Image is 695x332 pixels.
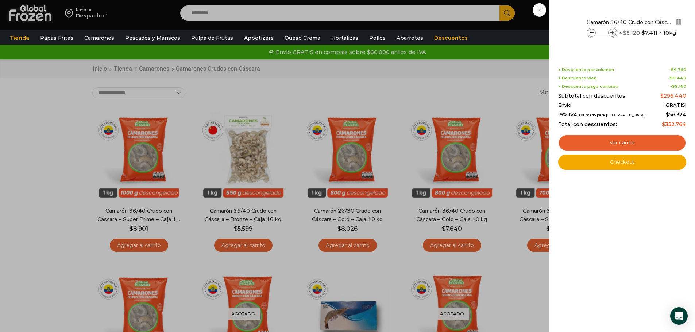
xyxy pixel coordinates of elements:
bdi: 9.440 [670,75,686,81]
a: Checkout [558,155,686,170]
input: Product quantity [596,29,607,37]
bdi: 352.764 [662,121,686,128]
span: $ [623,30,626,36]
span: + Descuento pago contado [558,84,618,89]
small: (estimado para [GEOGRAPHIC_DATA]) [577,113,646,117]
a: Hortalizas [328,31,362,45]
a: Papas Fritas [36,31,77,45]
span: $ [666,112,669,117]
span: × × 10kg [619,28,676,38]
a: Ver carrito [558,134,686,151]
span: 56.324 [666,112,686,117]
img: Eliminar Camarón 36/40 Crudo con Cáscara - Gold - Caja 10 kg del carrito [675,19,682,25]
span: $ [670,75,673,81]
span: $ [662,121,665,128]
a: Pescados y Mariscos [121,31,184,45]
bdi: 9.760 [671,67,686,72]
div: Open Intercom Messenger [670,307,688,325]
span: - [670,84,686,89]
a: Pulpa de Frutas [188,31,237,45]
bdi: 296.440 [660,93,686,99]
a: Abarrotes [393,31,427,45]
bdi: 9.160 [672,84,686,89]
a: Queso Crema [281,31,324,45]
span: $ [642,29,645,36]
a: Pollos [366,31,389,45]
a: Camarón 36/40 Crudo con Cáscara - Gold - Caja 10 kg [587,18,673,26]
a: Eliminar Camarón 36/40 Crudo con Cáscara - Gold - Caja 10 kg del carrito [675,18,683,27]
span: ¡GRATIS! [665,102,686,108]
span: + Descuento por volumen [558,67,614,72]
span: Envío [558,102,571,108]
span: $ [672,84,675,89]
bdi: 8.120 [623,30,640,36]
bdi: 7.411 [642,29,657,36]
a: Camarones [81,31,118,45]
span: + Descuento web [558,76,597,81]
a: Tienda [6,31,33,45]
span: - [669,67,686,72]
span: $ [660,93,664,99]
span: Total con descuentos: [558,121,617,128]
a: Descuentos [430,31,471,45]
span: Subtotal con descuentos [558,93,625,99]
span: 19% IVA [558,112,646,118]
span: - [668,76,686,81]
span: $ [671,67,674,72]
a: Appetizers [240,31,277,45]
